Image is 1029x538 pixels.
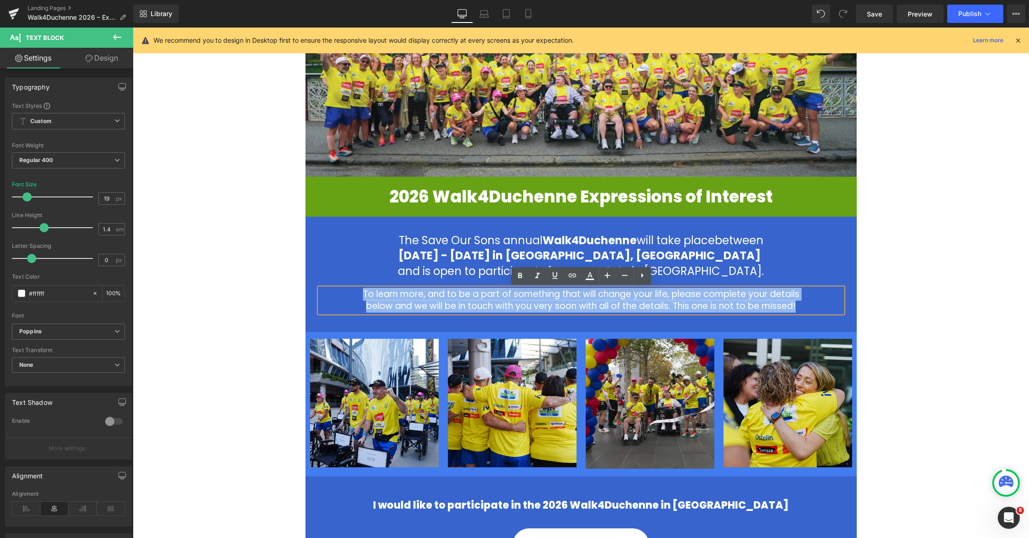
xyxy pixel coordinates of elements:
[19,328,42,336] i: Poppins
[410,205,504,220] span: Walk4Duchenne
[12,102,125,109] div: Text Styles
[12,142,125,149] div: Font Weight
[116,226,124,232] span: em
[266,220,628,235] span: [DATE] - [DATE] in [GEOGRAPHIC_DATA], [GEOGRAPHIC_DATA]
[12,313,125,319] div: Font
[12,212,125,219] div: Line Height
[180,159,717,179] h1: 2026 Walk4Duchenne Expressions of Interest
[1007,5,1025,23] button: More
[12,78,50,91] div: Typography
[517,5,539,23] a: Mobile
[473,5,495,23] a: Laptop
[495,5,517,23] a: Tablet
[582,205,631,220] span: between
[116,196,124,202] span: px
[151,10,172,18] span: Library
[116,257,124,263] span: px
[834,5,852,23] button: Redo
[958,10,981,17] span: Publish
[812,5,830,23] button: Undo
[19,361,34,368] b: None
[12,347,125,353] div: Text Transform
[12,467,43,480] div: Alignment
[187,236,710,252] p: and is open to participants from any state in [GEOGRAPHIC_DATA].
[12,274,125,280] div: Text Color
[30,118,51,125] b: Custom
[187,205,710,221] p: The Save Our Sons annual will take place
[49,444,85,453] p: More settings
[28,5,133,12] a: Landing Pages
[222,261,674,285] p: To learn more, and to be a part of something that will change your life, please complete your det...
[969,35,1007,46] a: Learn more
[1017,507,1024,514] span: 8
[153,35,574,45] p: We recommend you to design in Desktop first to ensure the responsive layout would display correct...
[451,5,473,23] a: Desktop
[68,48,135,68] a: Design
[12,393,52,406] div: Text Shadow
[28,14,116,21] span: Walk4Duchenne 2026 – Expressions of Interest
[12,181,37,188] div: Font Size
[19,157,53,163] b: Regular 400
[947,5,1003,23] button: Publish
[133,5,179,23] a: New Library
[26,34,64,41] span: Text Block
[998,507,1020,529] iframe: Intercom live chat
[908,9,933,19] span: Preview
[180,472,717,484] h1: I would like to participate in the 2026 Walk4Duchenne in [GEOGRAPHIC_DATA]
[380,501,517,533] a: REGISTER NOW
[102,286,124,302] div: %
[6,437,131,459] button: More settings
[12,491,125,497] div: Alignment
[867,9,882,19] span: Save
[897,5,944,23] a: Preview
[12,243,125,249] div: Letter Spacing
[12,417,96,427] div: Enable
[29,288,88,298] input: Color
[398,508,499,526] span: REGISTER NOW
